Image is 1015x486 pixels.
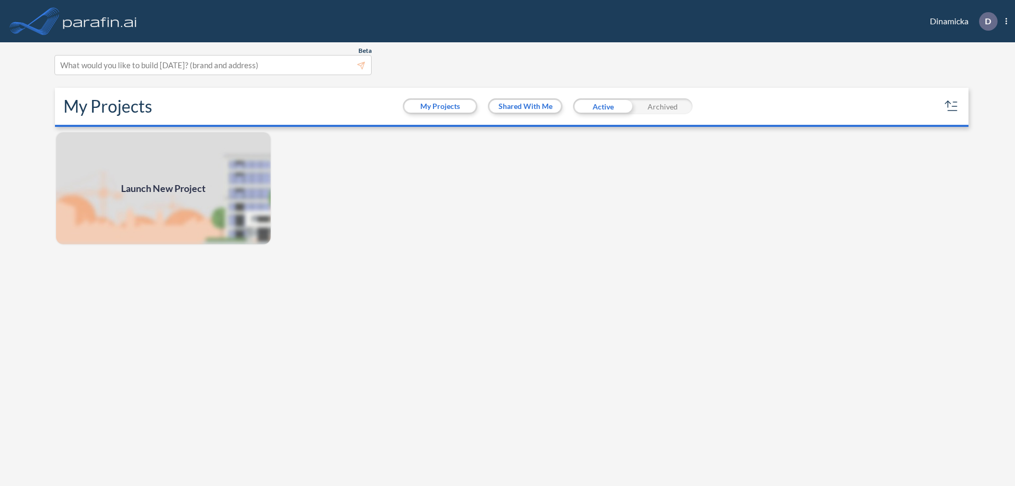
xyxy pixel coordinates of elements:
[573,98,633,114] div: Active
[55,131,272,245] a: Launch New Project
[490,100,561,113] button: Shared With Me
[63,96,152,116] h2: My Projects
[914,12,1007,31] div: Dinamicka
[404,100,476,113] button: My Projects
[985,16,991,26] p: D
[358,47,372,55] span: Beta
[943,98,960,115] button: sort
[61,11,139,32] img: logo
[55,131,272,245] img: add
[633,98,693,114] div: Archived
[121,181,206,196] span: Launch New Project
